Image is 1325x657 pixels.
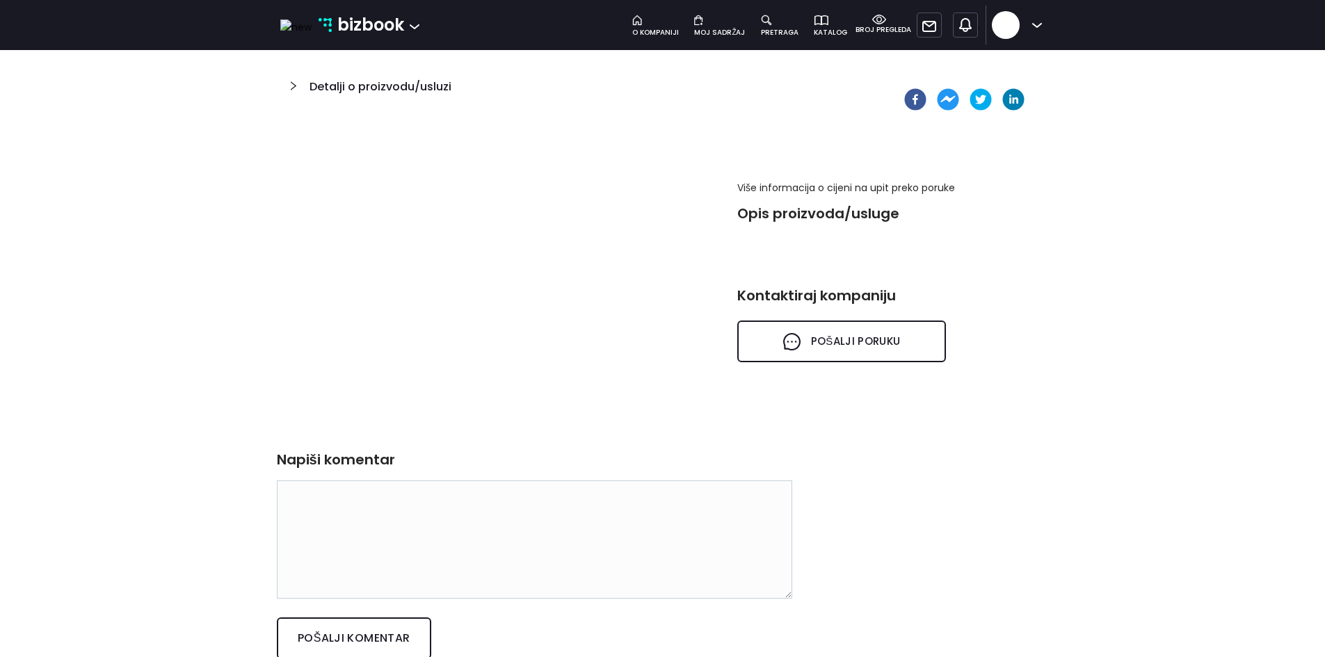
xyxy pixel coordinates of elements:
button: facebookmessenger [937,88,959,111]
div: , [947,6,986,44]
a: bizbook [319,12,405,38]
span: message [783,333,801,350]
img: bizbook [319,18,332,32]
button: linkedin [1002,88,1025,111]
p: Više informacija o cijeni na upit preko poruke [737,180,1038,195]
h6: Detalji o proizvodu/usluzi [310,78,451,105]
div: broj pregleda [856,24,911,35]
img: new [280,19,312,40]
div: moj sadržaj [694,27,745,38]
h4: Kontaktiraj kompaniju [737,287,1038,304]
a: katalog [807,12,856,38]
div: katalog [814,27,847,38]
a: o kompaniji [625,12,687,38]
a: pretraga [754,12,807,38]
div: pretraga [761,27,798,38]
h5: Napiši komentar [277,449,1049,470]
span: right [277,78,310,111]
button: facebook [904,88,926,111]
div: o kompaniji [632,27,679,38]
h4: Opis proizvoda/usluge [737,205,1038,222]
button: twitter [970,88,992,111]
button: messagePošalji poruku [737,321,946,362]
a: moj sadržaj [687,12,753,38]
p: bizbook [337,12,404,38]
